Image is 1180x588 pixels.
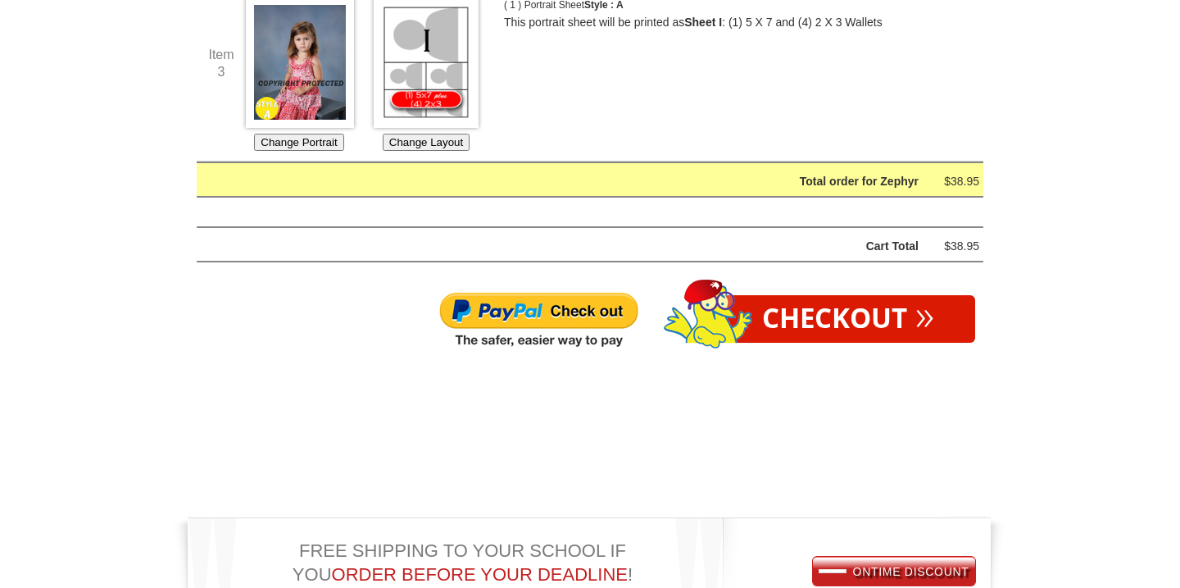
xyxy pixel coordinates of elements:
span: ONTIME DISCOUNT [819,565,969,578]
button: Change Layout [383,134,470,151]
a: Checkout» [721,295,975,343]
span: ORDER BEFORE YOUR DEADLINE [332,564,628,585]
img: Paypal [438,291,639,350]
div: $38.95 [930,236,979,257]
button: Change Portrait [254,134,343,151]
div: Item 3 [197,46,246,81]
a: ONTIME DISCOUNT [813,557,975,586]
span: » [915,305,934,323]
div: $38.95 [930,171,979,192]
p: This portrait sheet will be printed as : (1) 5 X 7 and (4) 2 X 3 Wallets [504,14,955,32]
div: Cart Total [238,236,919,257]
b: Sheet I [684,16,722,29]
div: Total order for Zephyr [238,171,919,192]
